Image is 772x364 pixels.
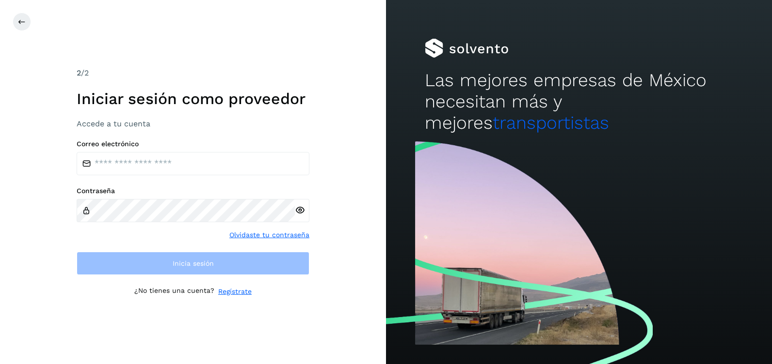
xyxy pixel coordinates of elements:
button: Inicia sesión [77,252,309,275]
span: Inicia sesión [173,260,214,267]
p: ¿No tienes una cuenta? [134,287,214,297]
h3: Accede a tu cuenta [77,119,309,128]
h2: Las mejores empresas de México necesitan más y mejores [425,70,734,134]
a: Regístrate [218,287,252,297]
a: Olvidaste tu contraseña [229,230,309,240]
h1: Iniciar sesión como proveedor [77,90,309,108]
label: Correo electrónico [77,140,309,148]
span: 2 [77,68,81,77]
div: /2 [77,67,309,79]
span: transportistas [493,112,609,133]
label: Contraseña [77,187,309,195]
